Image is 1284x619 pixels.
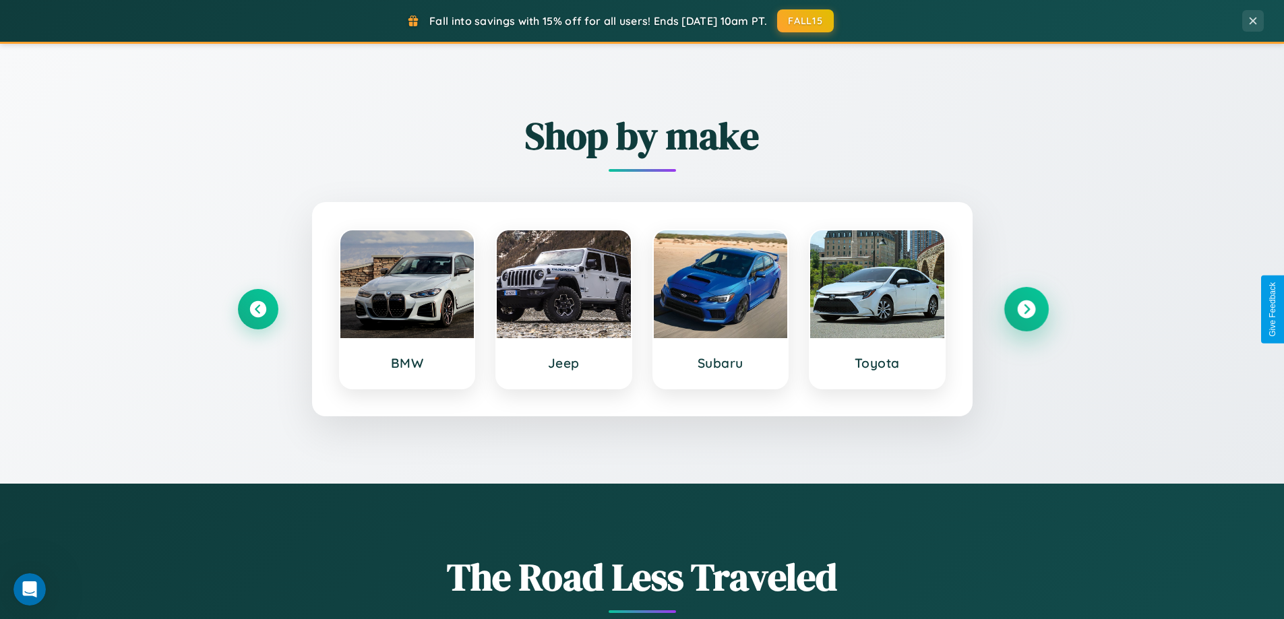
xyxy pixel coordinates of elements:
[238,551,1047,603] h1: The Road Less Traveled
[238,110,1047,162] h2: Shop by make
[354,355,461,371] h3: BMW
[429,14,767,28] span: Fall into savings with 15% off for all users! Ends [DATE] 10am PT.
[777,9,834,32] button: FALL15
[13,573,46,606] iframe: Intercom live chat
[1268,282,1277,337] div: Give Feedback
[510,355,617,371] h3: Jeep
[824,355,931,371] h3: Toyota
[667,355,774,371] h3: Subaru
